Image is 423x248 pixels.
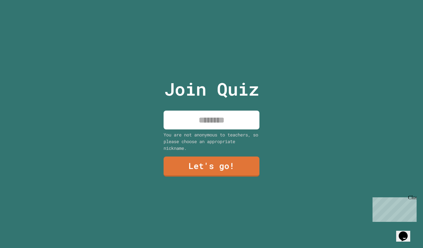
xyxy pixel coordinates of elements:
[164,76,259,102] p: Join Quiz
[164,157,259,177] a: Let's go!
[164,131,259,151] div: You are not anonymous to teachers, so please choose an appropriate nickname.
[396,222,417,242] iframe: chat widget
[3,3,44,40] div: Chat with us now!Close
[370,195,417,222] iframe: chat widget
